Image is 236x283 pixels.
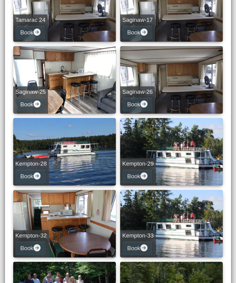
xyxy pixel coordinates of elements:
[122,242,152,255] button: Bookarrow right circle fill
[15,170,45,183] button: Bookarrow right circle fill
[140,100,147,108] svg: arrow right circle fill
[15,232,47,239] h5: Kempton-32
[122,17,153,24] h5: Saginaw-17
[15,160,47,167] h5: Kempton-28
[140,172,147,179] svg: arrow right circle fill
[15,242,45,255] button: Bookarrow right circle fill
[15,26,45,40] button: Bookarrow right circle fill
[15,17,45,24] h5: Tamarac 24
[122,170,152,183] button: Bookarrow right circle fill
[140,29,147,36] svg: arrow right circle fill
[15,88,46,96] h5: Saginaw-25
[122,26,152,40] button: Bookarrow right circle fill
[33,172,41,179] svg: arrow right circle fill
[122,160,154,167] h5: Kempton-29
[122,98,152,112] button: Bookarrow right circle fill
[33,244,41,251] svg: arrow right circle fill
[15,98,45,112] button: Bookarrow right circle fill
[122,232,154,239] h5: Kempton-33
[33,29,41,36] svg: arrow right circle fill
[122,88,153,96] h5: Saginaw-26
[33,100,41,108] svg: arrow right circle fill
[140,244,147,251] svg: arrow right circle fill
